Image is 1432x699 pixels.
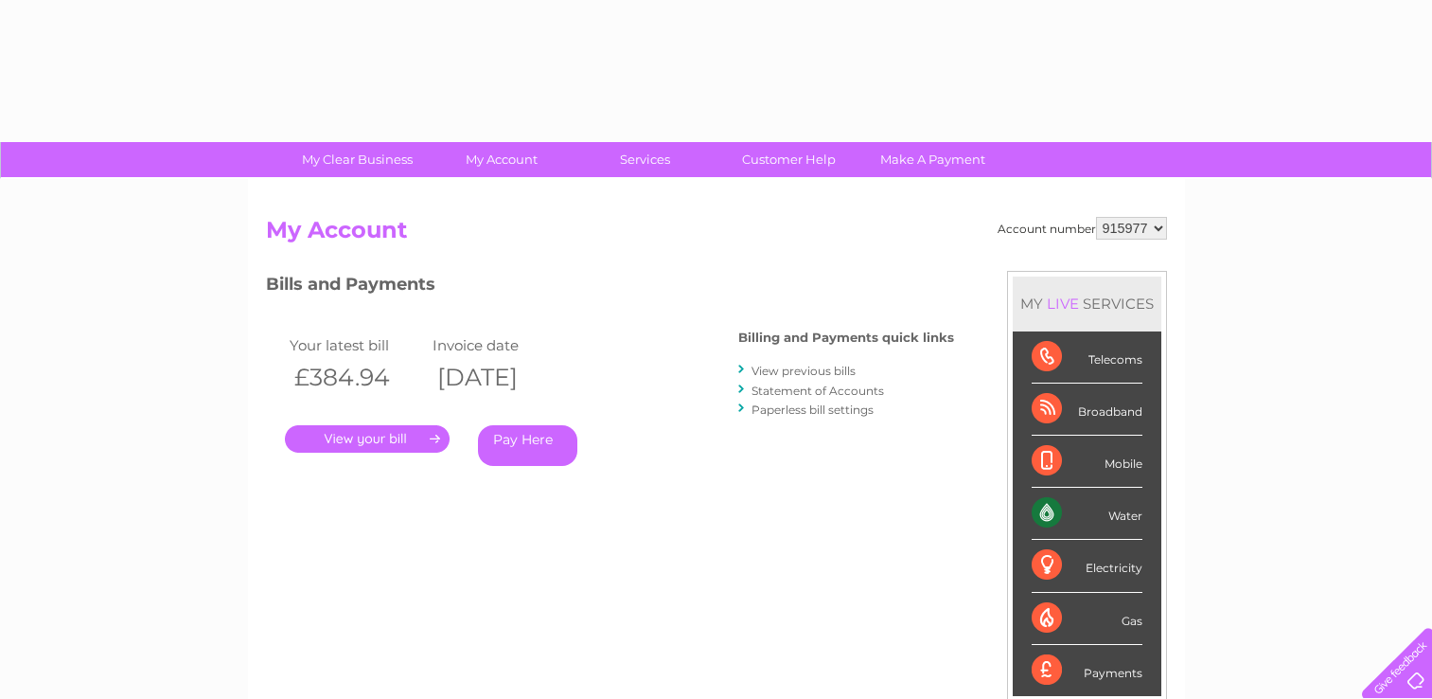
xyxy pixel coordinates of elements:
[998,217,1167,240] div: Account number
[751,403,874,417] a: Paperless bill settings
[1032,540,1142,592] div: Electricity
[1032,384,1142,436] div: Broadband
[1032,332,1142,384] div: Telecoms
[751,384,884,398] a: Statement of Accounts
[266,271,954,304] h3: Bills and Payments
[738,331,954,345] h4: Billing and Payments quick links
[279,142,435,177] a: My Clear Business
[285,358,428,397] th: £384.94
[428,332,571,358] td: Invoice date
[285,425,450,453] a: .
[423,142,579,177] a: My Account
[1043,295,1083,313] div: LIVE
[567,142,723,177] a: Services
[266,217,1167,253] h2: My Account
[751,364,856,378] a: View previous bills
[285,332,428,358] td: Your latest bill
[1032,645,1142,696] div: Payments
[1032,593,1142,645] div: Gas
[1032,488,1142,540] div: Water
[711,142,867,177] a: Customer Help
[1032,436,1142,488] div: Mobile
[478,425,577,466] a: Pay Here
[855,142,1011,177] a: Make A Payment
[428,358,571,397] th: [DATE]
[1013,277,1161,331] div: MY SERVICES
